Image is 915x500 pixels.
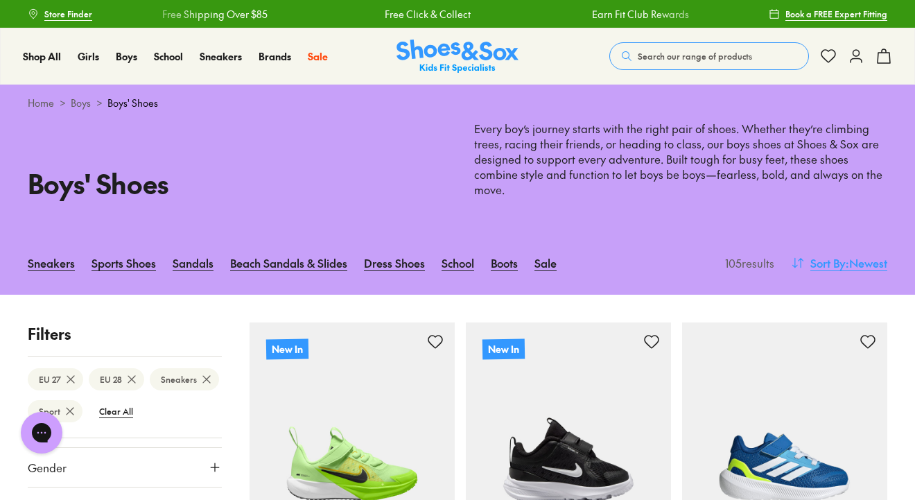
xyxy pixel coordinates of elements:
span: Store Finder [44,8,92,20]
a: Sandals [173,248,214,278]
span: Gender [28,459,67,476]
a: Sale [308,49,328,64]
span: Sale [308,49,328,63]
span: Sort By [810,255,846,271]
a: Shoes & Sox [397,40,518,74]
span: Search our range of products [638,50,752,62]
a: Free Shipping Over $85 [162,7,268,21]
a: Earn Fit Club Rewards [591,7,688,21]
p: 105 results [720,255,774,271]
span: Boys [116,49,137,63]
span: Girls [78,49,99,63]
btn: Sneakers [150,368,219,390]
btn: EU 27 [28,368,83,390]
btn: Clear All [88,399,144,424]
a: Brands [259,49,291,64]
span: : Newest [846,255,887,271]
a: School [154,49,183,64]
a: Book a FREE Expert Fitting [769,1,887,26]
a: Sports Shoes [91,248,156,278]
button: Gender [28,448,222,487]
a: Dress Shoes [364,248,425,278]
p: Filters [28,322,222,345]
p: New In [482,338,525,359]
span: Book a FREE Expert Fitting [785,8,887,20]
button: Sort By:Newest [791,248,887,278]
span: Boys' Shoes [107,96,158,110]
a: Boys [71,96,91,110]
span: Brands [259,49,291,63]
div: > > [28,96,887,110]
span: Shop All [23,49,61,63]
a: School [442,248,474,278]
a: Sneakers [28,248,75,278]
a: Boys [116,49,137,64]
a: Sneakers [200,49,242,64]
btn: Sport [28,400,82,422]
a: Girls [78,49,99,64]
span: School [154,49,183,63]
span: Sneakers [200,49,242,63]
a: Sale [534,248,557,278]
a: Beach Sandals & Slides [230,248,347,278]
a: Store Finder [28,1,92,26]
p: New In [266,338,308,359]
btn: EU 28 [89,368,144,390]
a: Home [28,96,54,110]
iframe: Gorgias live chat messenger [14,407,69,458]
img: SNS_Logo_Responsive.svg [397,40,518,74]
button: Search our range of products [609,42,809,70]
a: Free Click & Collect [384,7,470,21]
a: Boots [491,248,518,278]
p: Every boy’s journey starts with the right pair of shoes. Whether they’re climbing trees, racing t... [474,121,887,198]
a: Shop All [23,49,61,64]
h1: Boys' Shoes [28,164,441,203]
